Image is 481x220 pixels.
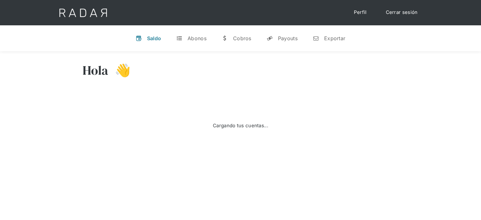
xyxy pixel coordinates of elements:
div: Cobros [233,35,251,41]
a: Perfil [348,6,373,19]
div: n [313,35,319,41]
h3: Hola [83,62,108,78]
div: y [267,35,273,41]
a: Cerrar sesión [379,6,424,19]
div: Cargando tus cuentas... [213,122,268,129]
div: Payouts [278,35,298,41]
div: v [136,35,142,41]
div: Saldo [147,35,161,41]
div: Abonos [188,35,207,41]
h3: 👋 [108,62,131,78]
div: t [176,35,182,41]
div: Exportar [324,35,345,41]
div: w [222,35,228,41]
